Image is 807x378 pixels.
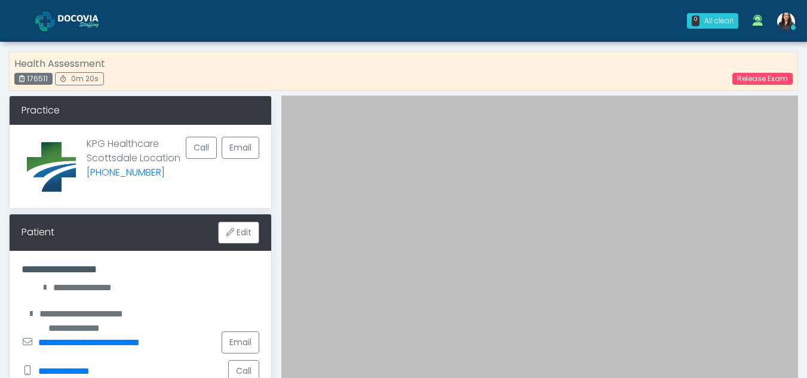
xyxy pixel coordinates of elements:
[218,222,259,244] button: Edit
[71,73,99,84] span: 0m 20s
[222,331,259,354] a: Email
[22,225,54,239] div: Patient
[732,73,793,85] a: Release Exam
[692,16,699,26] div: 0
[87,137,180,187] p: KPG Healthcare Scottsdale Location
[680,8,745,33] a: 0 All clear!
[35,1,118,40] a: Docovia
[14,73,53,85] div: 176511
[87,165,165,179] a: [PHONE_NUMBER]
[186,137,217,159] button: Call
[14,57,105,70] strong: Health Assessment
[777,13,795,30] img: Viral Patel
[704,16,734,26] div: All clear!
[10,96,271,125] div: Practice
[35,11,55,31] img: Docovia
[222,137,259,159] a: Email
[22,137,81,196] img: Provider image
[10,5,45,41] button: Open LiveChat chat widget
[58,15,118,27] img: Docovia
